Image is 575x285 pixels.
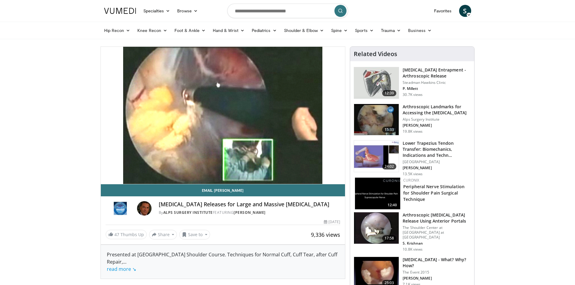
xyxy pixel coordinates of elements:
a: Sports [351,24,377,36]
img: 38716_0000_3.png.150x105_q85_crop-smart_upscale.jpg [354,67,399,99]
a: S [459,5,471,17]
span: 12:40 [386,202,399,208]
a: [PERSON_NAME] [234,210,266,215]
a: 12:39 [MEDICAL_DATA] Entrapment - Arthroscopic Release Steadman Hawkins Clinic P. Millett 30.7K v... [354,67,471,99]
p: [PERSON_NAME] [403,166,471,170]
p: The Event 2015 [403,270,471,275]
span: 17:58 [382,235,397,241]
a: Spine [327,24,351,36]
span: 12:39 [382,90,397,96]
img: e3bdd152-f5ff-439a-bfcf-d8989886bdb1.150x105_q85_crop-smart_upscale.jpg [355,178,400,209]
h3: [MEDICAL_DATA] - What? Why? How? [403,257,471,269]
a: Trauma [377,24,405,36]
a: 12:40 [355,178,400,209]
button: Share [149,230,177,239]
p: S. Krishnan [403,241,471,246]
a: Shoulder & Elbow [280,24,327,36]
a: Favorites [430,5,455,17]
a: Hand & Wrist [209,24,248,36]
p: The Shoulder Center at [GEOGRAPHIC_DATA] at [GEOGRAPHIC_DATA] [403,225,471,240]
a: read more ↘ [107,266,136,272]
a: 47 Thumbs Up [106,230,147,239]
input: Search topics, interventions [227,4,348,18]
img: Alps Surgery Institute [106,201,135,216]
img: VuMedi Logo [104,8,136,14]
span: 9,336 views [311,231,340,238]
a: Email [PERSON_NAME] [101,184,345,196]
p: Alps Surgery Institute [403,117,471,122]
img: Avatar [137,201,152,216]
a: Browse [174,5,201,17]
a: 17:58 Arthroscopic [MEDICAL_DATA] Release Using Anterior Portals The Shoulder Center at [GEOGRAPH... [354,212,471,252]
div: Presented at [GEOGRAPHIC_DATA] Shoulder Course. Techniques for Normal Cuff, Cuff Tear, after Cuff... [107,251,339,273]
span: 24:02 [382,163,397,169]
a: Hip Recon [101,24,134,36]
p: [PERSON_NAME] [403,123,471,128]
p: Steadman Hawkins Clinic [403,80,471,85]
div: [DATE] [324,219,340,225]
p: 30.7K views [403,92,423,97]
p: [PERSON_NAME] [403,276,471,281]
a: 15:33 Arthroscopic Landmarks for Accessing the [MEDICAL_DATA] Alps Surgery Institute [PERSON_NAME... [354,104,471,136]
img: 003f300e-98b5-4117-aead-6046ac8f096e.150x105_q85_crop-smart_upscale.jpg [354,141,399,172]
p: 13.5K views [403,172,423,176]
a: Business [404,24,435,36]
h3: Lower Trapezius Tendon Transfer: Biomechanics, Indications and Techn… [403,140,471,158]
h3: Arthroscopic Landmarks for Accessing the [MEDICAL_DATA] [403,104,471,116]
span: ... [107,258,136,272]
a: Specialties [140,5,174,17]
a: Peripheral Nerve Stimulation for Shoulder Pain Surgical Technique [403,184,465,202]
h4: [MEDICAL_DATA] Releases for Large and Massive [MEDICAL_DATA] [159,201,340,208]
span: 15:33 [382,127,397,133]
span: 47 [114,232,119,237]
h3: [MEDICAL_DATA] Entrapment - Arthroscopic Release [403,67,471,79]
a: Curonix [403,178,419,183]
a: Alps Surgery Institute [163,210,213,215]
div: By FEATURING [159,210,340,215]
p: P. Millett [403,86,471,91]
button: Save to [179,230,210,239]
img: 752280_3.png.150x105_q85_crop-smart_upscale.jpg [354,104,399,135]
h3: Arthroscopic [MEDICAL_DATA] Release Using Anterior Portals [403,212,471,224]
p: 19.8K views [403,129,423,134]
a: Foot & Ankle [171,24,209,36]
a: 24:02 Lower Trapezius Tendon Transfer: Biomechanics, Indications and Techn… [GEOGRAPHIC_DATA] [PE... [354,140,471,176]
img: butc_3.png.150x105_q85_crop-smart_upscale.jpg [354,212,399,244]
h4: Related Videos [354,50,397,58]
a: Knee Recon [134,24,171,36]
p: [GEOGRAPHIC_DATA] [403,160,471,164]
p: 10.8K views [403,247,423,252]
video-js: Video Player [101,47,345,184]
a: Pediatrics [248,24,280,36]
